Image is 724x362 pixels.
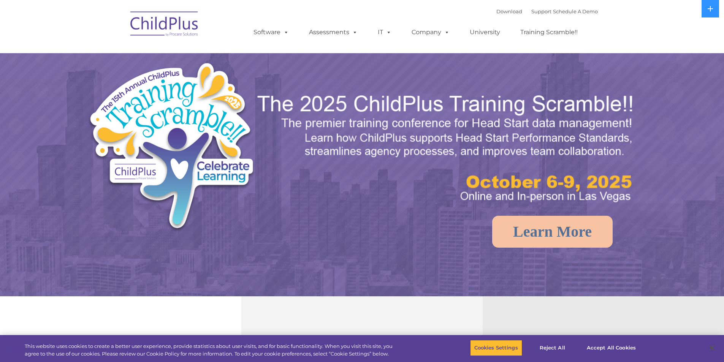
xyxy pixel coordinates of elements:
button: Close [703,340,720,356]
span: Phone number [106,81,138,87]
a: Learn More [492,216,613,248]
a: Software [246,25,296,40]
a: Schedule A Demo [553,8,598,14]
a: Training Scramble!! [513,25,585,40]
a: Support [531,8,551,14]
button: Cookies Settings [470,340,522,356]
span: Last name [106,50,129,56]
a: Company [404,25,457,40]
a: IT [370,25,399,40]
a: Download [496,8,522,14]
font: | [496,8,598,14]
button: Accept All Cookies [583,340,640,356]
button: Reject All [529,340,576,356]
a: University [462,25,508,40]
a: Assessments [301,25,365,40]
img: ChildPlus by Procare Solutions [127,6,203,44]
div: This website uses cookies to create a better user experience, provide statistics about user visit... [25,343,398,357]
